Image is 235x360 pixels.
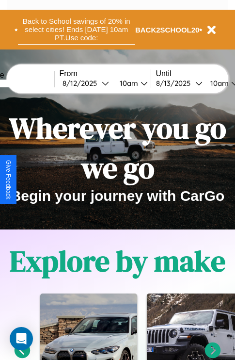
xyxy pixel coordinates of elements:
[18,15,135,45] button: Back to School savings of 20% in select cities! Ends [DATE] 10am PT.Use code:
[156,79,195,88] div: 8 / 13 / 2025
[10,241,225,281] h1: Explore by make
[135,26,200,34] b: BACK2SCHOOL20
[60,78,112,88] button: 8/12/2025
[60,69,151,78] label: From
[5,160,12,199] div: Give Feedback
[112,78,151,88] button: 10am
[10,327,33,350] div: Open Intercom Messenger
[115,79,141,88] div: 10am
[205,79,231,88] div: 10am
[63,79,102,88] div: 8 / 12 / 2025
